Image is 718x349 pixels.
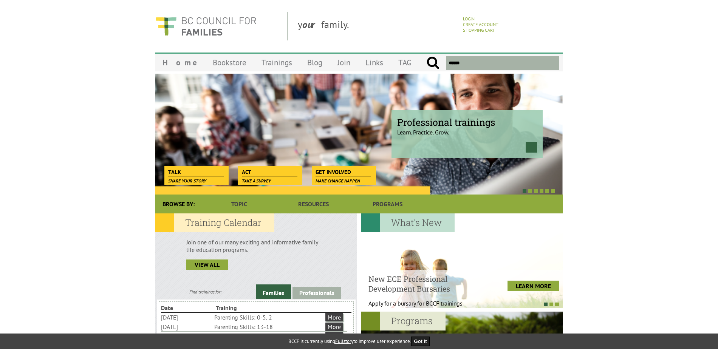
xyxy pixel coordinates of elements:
li: Parenting Skills: 13-18 [214,322,324,331]
a: More [325,332,343,340]
p: Apply for a bursary for BCCF trainings West... [368,300,481,315]
a: view all [186,259,228,270]
li: [DATE] [161,332,213,341]
span: Professional trainings [397,116,537,128]
button: Got it [411,337,430,346]
a: More [325,323,343,331]
span: Get Involved [316,168,371,176]
li: Date [161,303,214,312]
li: Training [216,303,269,312]
div: Browse By: [155,195,202,213]
a: Fullstory [335,338,353,344]
a: Act Take a survey [238,166,301,177]
img: BC Council for FAMILIES [155,12,257,40]
a: Resources [276,195,350,213]
span: Talk [168,168,224,176]
a: LEARN MORE [508,281,559,291]
a: Topic [202,195,276,213]
span: Take a survey [242,178,271,184]
span: Act [242,168,297,176]
input: Submit [426,56,439,70]
p: Join one of our many exciting and informative family life education programs. [186,238,326,253]
div: y family. [292,12,459,40]
a: Join [330,54,358,71]
h2: What's New [361,213,455,232]
li: [DATE] [161,313,213,322]
a: Shopping Cart [463,27,495,33]
a: Families [256,284,291,299]
h4: New ECE Professional Development Bursaries [368,274,481,293]
p: Learn. Practice. Grow. [397,122,537,136]
a: Login [463,16,475,22]
span: Share your story [168,178,206,184]
a: Create Account [463,22,498,27]
h2: Programs [361,312,446,330]
a: TAG [391,54,419,71]
a: Bookstore [205,54,254,71]
a: Talk Share your story [164,166,227,177]
li: Parenting Skills: 0-5, 2 [214,313,324,322]
a: Get Involved Make change happen [312,166,375,177]
a: Blog [300,54,330,71]
a: Programs [351,195,425,213]
a: Links [358,54,391,71]
a: Trainings [254,54,300,71]
li: Parenting Without Conflict [214,332,324,341]
strong: our [302,18,321,31]
a: Professionals [292,287,341,299]
a: Home [155,54,205,71]
li: [DATE] [161,322,213,331]
div: Find trainings for: [155,289,256,295]
h2: Training Calendar [155,213,274,232]
a: More [325,313,343,321]
span: Make change happen [316,178,360,184]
